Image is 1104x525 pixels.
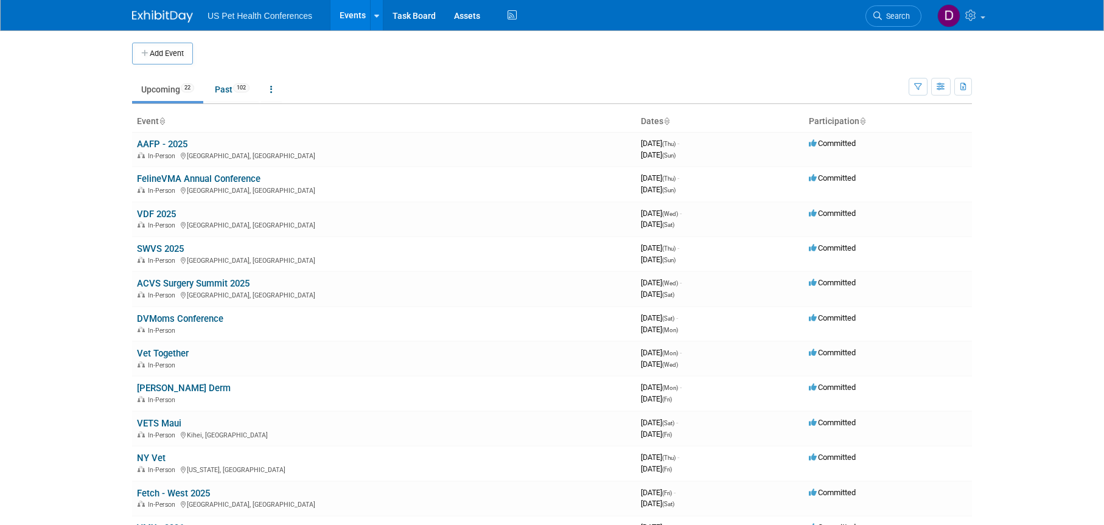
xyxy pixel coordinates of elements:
span: In-Person [148,291,179,299]
span: Committed [809,278,856,287]
span: [DATE] [641,185,676,194]
th: Event [132,111,636,132]
a: Fetch - West 2025 [137,488,210,499]
span: (Sat) [662,315,674,322]
a: Sort by Event Name [159,116,165,126]
span: Committed [809,209,856,218]
span: 102 [233,83,250,92]
div: [GEOGRAPHIC_DATA], [GEOGRAPHIC_DATA] [137,185,631,195]
span: - [674,488,676,497]
button: Add Event [132,43,193,64]
span: US Pet Health Conferences [208,11,312,21]
div: [GEOGRAPHIC_DATA], [GEOGRAPHIC_DATA] [137,255,631,265]
span: (Fri) [662,396,672,403]
img: In-Person Event [138,187,145,193]
div: [GEOGRAPHIC_DATA], [GEOGRAPHIC_DATA] [137,499,631,509]
img: In-Person Event [138,431,145,437]
span: [DATE] [641,488,676,497]
span: (Wed) [662,361,678,368]
span: - [680,278,682,287]
span: - [680,209,682,218]
div: [GEOGRAPHIC_DATA], [GEOGRAPHIC_DATA] [137,220,631,229]
img: In-Person Event [138,291,145,297]
a: Sort by Participation Type [859,116,865,126]
a: ACVS Surgery Summit 2025 [137,278,250,289]
div: [US_STATE], [GEOGRAPHIC_DATA] [137,464,631,474]
div: [GEOGRAPHIC_DATA], [GEOGRAPHIC_DATA] [137,290,631,299]
span: [DATE] [641,255,676,264]
span: In-Person [148,152,179,160]
a: [PERSON_NAME] Derm [137,383,231,394]
span: [DATE] [641,150,676,159]
span: [DATE] [641,453,679,462]
span: [DATE] [641,278,682,287]
span: In-Person [148,501,179,509]
img: In-Person Event [138,466,145,472]
span: [DATE] [641,464,672,473]
span: Committed [809,348,856,357]
span: [DATE] [641,429,672,439]
span: [DATE] [641,383,682,392]
a: SWVS 2025 [137,243,184,254]
span: (Sat) [662,501,674,507]
span: (Fri) [662,490,672,496]
span: [DATE] [641,499,674,508]
span: (Sat) [662,221,674,228]
span: In-Person [148,327,179,335]
span: Committed [809,313,856,322]
span: (Thu) [662,245,676,252]
span: (Thu) [662,454,676,461]
span: (Sat) [662,291,674,298]
span: Committed [809,453,856,462]
span: [DATE] [641,313,678,322]
a: Past102 [206,78,259,101]
span: In-Person [148,187,179,195]
span: [DATE] [641,209,682,218]
span: (Mon) [662,384,678,391]
span: In-Person [148,361,179,369]
th: Dates [636,111,804,132]
div: [GEOGRAPHIC_DATA], [GEOGRAPHIC_DATA] [137,150,631,160]
span: [DATE] [641,220,674,229]
img: In-Person Event [138,501,145,507]
img: In-Person Event [138,361,145,367]
span: [DATE] [641,325,678,334]
span: [DATE] [641,139,679,148]
a: AAFP - 2025 [137,139,187,150]
span: [DATE] [641,348,682,357]
img: In-Person Event [138,396,145,402]
span: Committed [809,139,856,148]
a: Upcoming22 [132,78,203,101]
span: - [676,418,678,427]
span: - [680,383,682,392]
img: ExhibitDay [132,10,193,23]
span: - [677,453,679,462]
span: Search [882,12,910,21]
span: (Fri) [662,431,672,438]
a: VDF 2025 [137,209,176,220]
a: VETS Maui [137,418,181,429]
a: Sort by Start Date [663,116,669,126]
a: Search [865,5,921,27]
span: [DATE] [641,394,672,403]
img: In-Person Event [138,327,145,333]
span: - [677,243,679,252]
span: (Mon) [662,350,678,356]
span: [DATE] [641,173,679,183]
span: Committed [809,488,856,497]
span: - [680,348,682,357]
span: (Sun) [662,152,676,159]
span: Committed [809,243,856,252]
span: In-Person [148,466,179,474]
a: NY Vet [137,453,166,464]
span: Committed [809,418,856,427]
span: 22 [181,83,194,92]
span: (Thu) [662,141,676,147]
span: [DATE] [641,360,678,369]
span: In-Person [148,257,179,265]
span: In-Person [148,431,179,439]
span: (Wed) [662,280,678,287]
th: Participation [804,111,972,132]
span: In-Person [148,396,179,404]
span: [DATE] [641,418,678,427]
